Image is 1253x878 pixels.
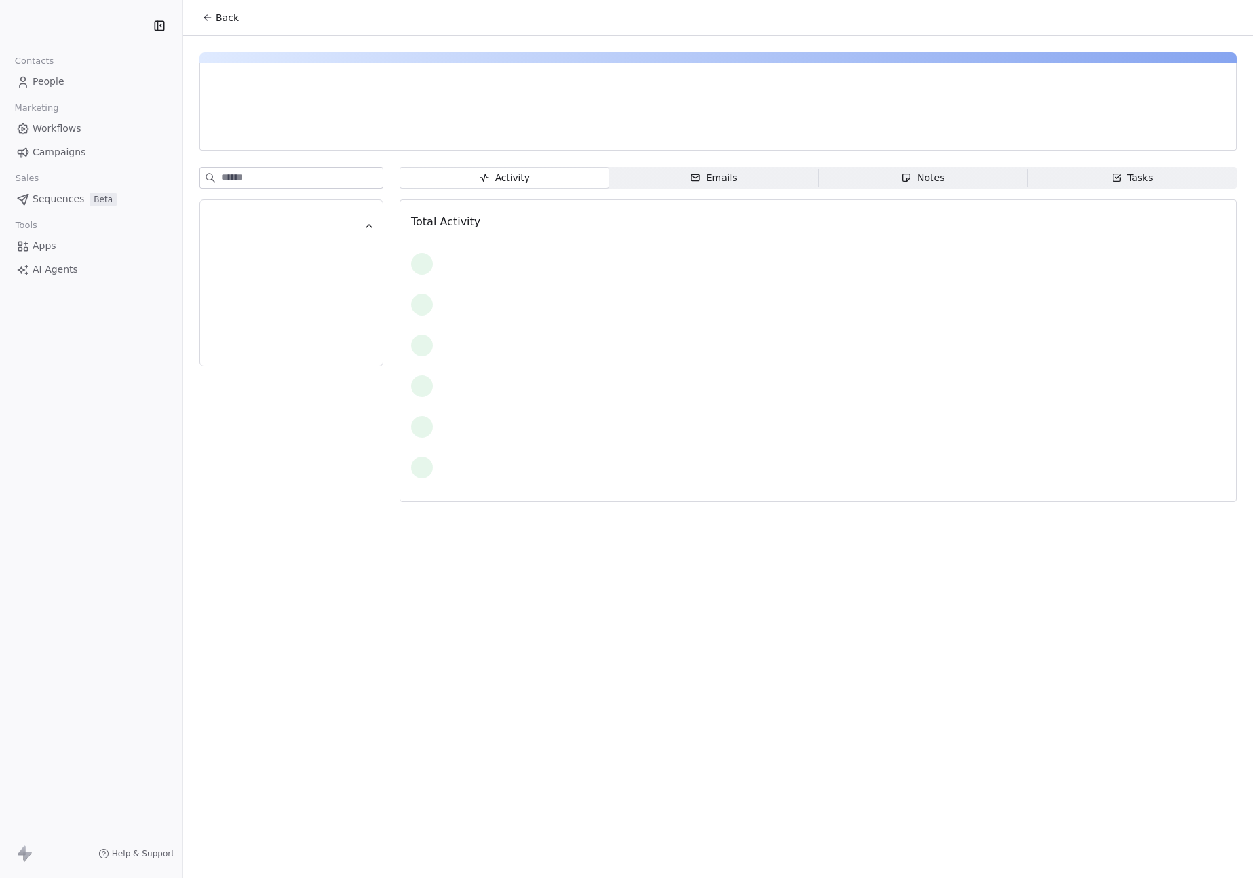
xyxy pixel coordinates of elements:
[9,168,45,189] span: Sales
[90,193,117,206] span: Beta
[411,215,480,228] span: Total Activity
[33,192,84,206] span: Sequences
[216,11,239,24] span: Back
[194,5,247,30] button: Back
[9,98,64,118] span: Marketing
[11,235,172,257] a: Apps
[33,239,56,253] span: Apps
[901,171,944,185] div: Notes
[9,51,60,71] span: Contacts
[11,141,172,164] a: Campaigns
[112,848,174,859] span: Help & Support
[33,145,85,159] span: Campaigns
[11,117,172,140] a: Workflows
[690,171,737,185] div: Emails
[33,75,64,89] span: People
[11,71,172,93] a: People
[33,121,81,136] span: Workflows
[1111,171,1153,185] div: Tasks
[33,263,78,277] span: AI Agents
[98,848,174,859] a: Help & Support
[9,215,43,235] span: Tools
[11,259,172,281] a: AI Agents
[11,188,172,210] a: SequencesBeta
